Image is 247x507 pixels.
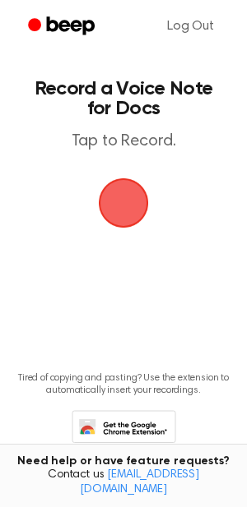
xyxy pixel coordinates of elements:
a: Beep [16,11,110,43]
h1: Record a Voice Note for Docs [30,79,217,118]
a: [EMAIL_ADDRESS][DOMAIN_NAME] [80,469,199,495]
p: Tired of copying and pasting? Use the extension to automatically insert your recordings. [13,372,234,397]
a: Log Out [151,7,231,46]
span: Contact us [10,468,237,497]
p: Tap to Record. [30,131,217,152]
img: Beep Logo [99,178,148,228]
